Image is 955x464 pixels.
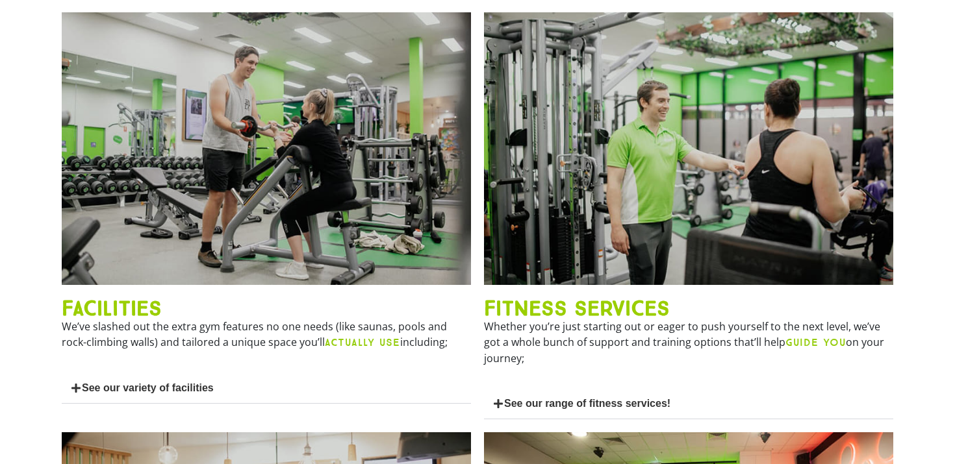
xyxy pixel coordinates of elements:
a: See our range of fitness services! [504,398,670,409]
div: See our variety of facilities [62,373,471,404]
p: We’ve slashed out the extra gym features no one needs (like saunas, pools and rock-climbing walls... [62,319,471,350]
div: See our range of fitness services! [484,389,893,419]
a: See our variety of facilities [82,382,214,393]
b: ACTUALLY USE [325,336,400,348]
h2: FACILITIES [62,298,471,319]
p: Whether you’re just starting out or eager to push yourself to the next level, we’ve got a whole b... [484,319,893,366]
h2: FITNESS SERVICES [484,298,893,319]
b: GUIDE YOU [785,336,846,348]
